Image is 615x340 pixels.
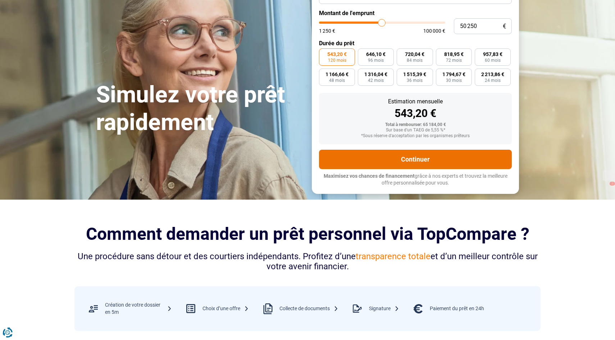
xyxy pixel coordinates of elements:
span: 48 mois [329,78,345,83]
label: Durée du prêt [319,40,512,47]
span: 60 mois [485,58,501,62]
div: Estimation mensuelle [325,99,506,104]
div: Total à rembourser: 65 184,00 € [325,122,506,127]
span: transparence totale [356,251,430,261]
span: € [503,23,506,29]
div: Collecte de documents [279,305,338,312]
span: 30 mois [446,78,462,83]
div: Signature [369,305,399,312]
span: 36 mois [407,78,423,83]
div: 543,20 € [325,108,506,119]
div: *Sous réserve d'acceptation par les organismes prêteurs [325,134,506,139]
span: 96 mois [368,58,384,62]
span: 543,20 € [327,52,347,57]
div: Choix d’une offre [202,305,249,312]
span: 818,95 € [444,52,464,57]
span: 1 794,67 € [442,72,465,77]
span: Maximisez vos chances de financement [324,173,415,179]
span: 72 mois [446,58,462,62]
span: 1 166,66 € [325,72,348,77]
span: 1 250 € [319,28,335,33]
p: grâce à nos experts et trouvez la meilleure offre personnalisée pour vous. [319,173,512,187]
div: Paiement du prêt en 24h [430,305,484,312]
label: Montant de l'emprunt [319,10,512,17]
span: 24 mois [485,78,501,83]
h2: Comment demander un prêt personnel via TopCompare ? [74,224,541,244]
span: 120 mois [328,58,346,62]
span: 42 mois [368,78,384,83]
button: X [610,182,615,186]
span: 2 213,86 € [481,72,504,77]
span: 720,04 € [405,52,424,57]
div: Sur base d'un TAEG de 5,55 %* [325,128,506,133]
h1: Simulez votre prêt rapidement [96,81,303,136]
span: 957,83 € [483,52,502,57]
span: 1 515,39 € [403,72,426,77]
span: 646,10 € [366,52,386,57]
button: Continuer [319,150,512,169]
span: 100 000 € [423,28,445,33]
div: Une procédure sans détour et des courtiers indépendants. Profitez d’une et d’un meilleur contrôle... [74,251,541,272]
div: Création de votre dossier en 5m [105,302,172,316]
span: 84 mois [407,58,423,62]
span: 1 316,04 € [364,72,387,77]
